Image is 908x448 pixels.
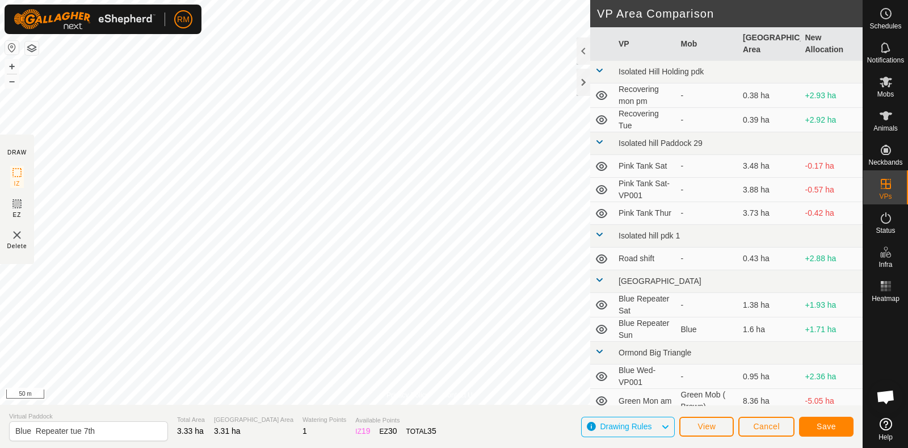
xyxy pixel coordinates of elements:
[867,57,904,64] span: Notifications
[14,9,155,30] img: Gallagher Logo
[869,23,901,30] span: Schedules
[214,426,241,436] span: 3.31 ha
[738,108,801,132] td: 0.39 ha
[619,231,680,240] span: Isolated hill pdk 1
[5,74,19,88] button: –
[738,178,801,202] td: 3.88 ha
[681,207,734,219] div: -
[614,389,676,413] td: Green Mon am
[177,426,204,436] span: 3.33 ha
[738,293,801,317] td: 1.38 ha
[619,277,701,286] span: [GEOGRAPHIC_DATA]
[9,412,168,421] span: Virtual Paddock
[25,41,39,55] button: Map Layers
[863,413,908,445] a: Help
[801,317,863,342] td: +1.71 ha
[7,242,27,250] span: Delete
[738,417,794,437] button: Cancel
[619,139,703,148] span: Isolated hill Paddock 29
[619,67,704,76] span: Isolated Hill Holding pdk
[738,27,801,61] th: [GEOGRAPHIC_DATA] Area
[799,417,854,437] button: Save
[676,27,739,61] th: Mob
[681,184,734,196] div: -
[681,389,734,413] div: Green Mob ( Brown)
[878,434,893,441] span: Help
[614,293,676,317] td: Blue Repeater Sat
[738,155,801,178] td: 3.48 ha
[868,159,902,166] span: Neckbands
[801,248,863,270] td: +2.88 ha
[681,160,734,172] div: -
[738,317,801,342] td: 1.6 ha
[302,415,346,425] span: Watering Points
[869,380,903,414] div: Open chat
[406,425,436,437] div: TOTAL
[361,426,371,436] span: 19
[738,389,801,413] td: 8.36 ha
[801,27,863,61] th: New Allocation
[801,202,863,225] td: -0.42 ha
[619,348,691,357] span: Ormond Big Triangle
[872,295,899,302] span: Heatmap
[177,415,205,425] span: Total Area
[801,108,863,132] td: +2.92 ha
[679,417,734,437] button: View
[681,371,734,383] div: -
[355,425,370,437] div: IZ
[7,148,27,157] div: DRAW
[697,422,716,431] span: View
[614,178,676,202] td: Pink Tank Sat-VP001
[302,426,307,436] span: 1
[614,155,676,178] td: Pink Tank Sat
[878,261,892,268] span: Infra
[681,324,734,336] div: Blue
[614,27,676,61] th: VP
[876,227,895,234] span: Status
[681,114,734,126] div: -
[614,202,676,225] td: Pink Tank Thur
[801,155,863,178] td: -0.17 ha
[873,125,898,132] span: Animals
[681,299,734,311] div: -
[13,211,22,219] span: EZ
[614,365,676,389] td: Blue Wed-VP001
[801,293,863,317] td: +1.93 ha
[801,365,863,389] td: +2.36 ha
[801,389,863,413] td: -5.05 ha
[738,202,801,225] td: 3.73 ha
[877,91,894,98] span: Mobs
[681,90,734,102] div: -
[386,390,429,400] a: Privacy Policy
[14,179,20,188] span: IZ
[443,390,476,400] a: Contact Us
[600,422,651,431] span: Drawing Rules
[681,253,734,265] div: -
[753,422,780,431] span: Cancel
[817,422,836,431] span: Save
[10,228,24,242] img: VP
[355,416,436,425] span: Available Points
[380,425,397,437] div: EZ
[738,83,801,108] td: 0.38 ha
[214,415,293,425] span: [GEOGRAPHIC_DATA] Area
[177,14,190,26] span: RM
[801,178,863,202] td: -0.57 ha
[597,7,863,20] h2: VP Area Comparison
[879,193,892,200] span: VPs
[388,426,397,436] span: 30
[738,365,801,389] td: 0.95 ha
[5,41,19,55] button: Reset Map
[427,426,436,436] span: 35
[614,83,676,108] td: Recovering mon pm
[5,60,19,73] button: +
[801,83,863,108] td: +2.93 ha
[614,317,676,342] td: Blue Repeater Sun
[614,248,676,270] td: Road shift
[738,248,801,270] td: 0.43 ha
[614,108,676,132] td: Recovering Tue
